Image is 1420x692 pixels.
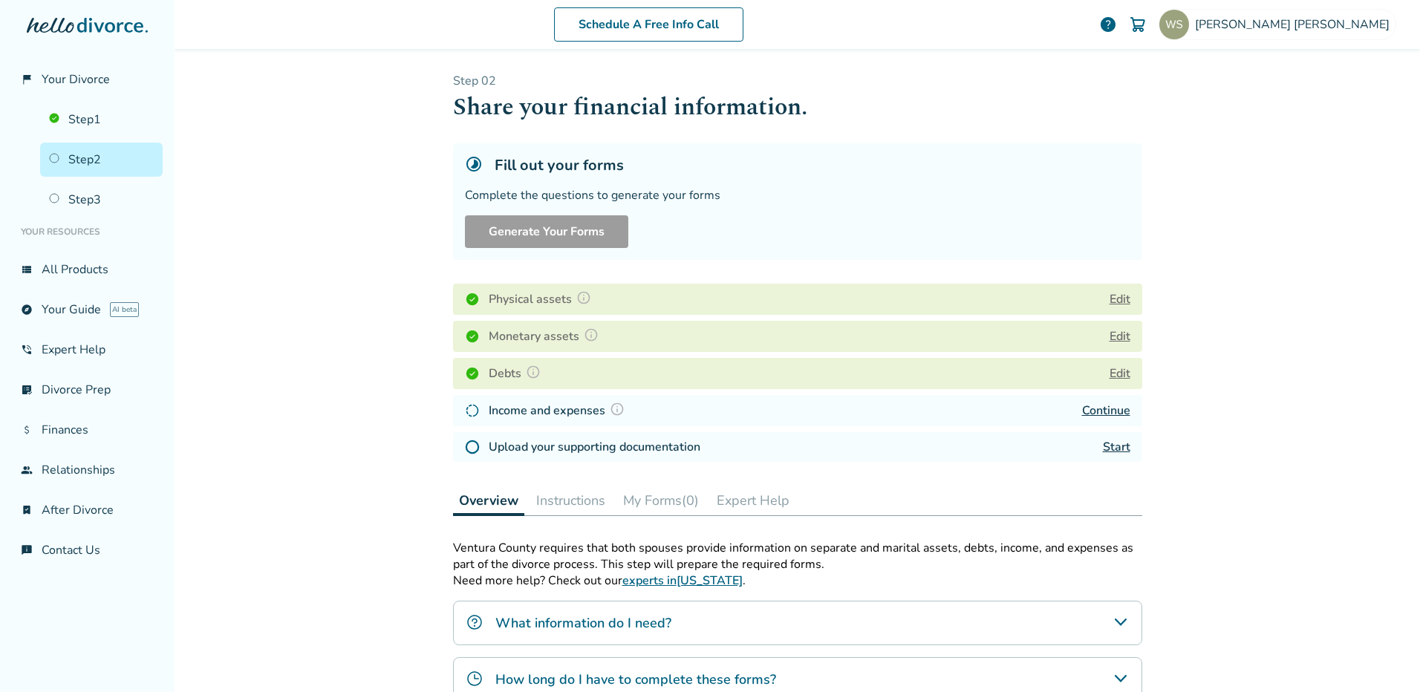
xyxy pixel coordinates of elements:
button: My Forms(0) [617,486,705,515]
img: Question Mark [576,290,591,305]
img: How long do I have to complete these forms? [466,670,483,688]
img: Completed [465,329,480,344]
img: In Progress [465,403,480,418]
a: phone_in_talkExpert Help [12,333,163,367]
button: Instructions [530,486,611,515]
img: Cart [1129,16,1147,33]
img: Question Mark [610,402,625,417]
span: phone_in_talk [21,344,33,356]
button: Edit [1110,290,1130,308]
button: Expert Help [711,486,795,515]
a: chat_infoContact Us [12,533,163,567]
span: flag_2 [21,74,33,85]
a: experts in[US_STATE] [622,572,743,589]
a: Start [1103,439,1130,455]
p: Ventura County requires that both spouses provide information on separate and marital assets, deb... [453,540,1142,572]
h4: Monetary assets [489,327,603,346]
h4: What information do I need? [495,613,671,633]
a: attach_moneyFinances [12,413,163,447]
li: Your Resources [12,217,163,247]
h4: Upload your supporting documentation [489,438,700,456]
img: Completed [465,366,480,381]
p: Step 0 2 [453,73,1142,89]
span: attach_money [21,424,33,436]
iframe: Chat Widget [1346,621,1420,692]
a: help [1099,16,1117,33]
span: group [21,464,33,476]
span: view_list [21,264,33,275]
a: flag_2Your Divorce [12,62,163,97]
a: Step2 [40,143,163,177]
span: bookmark_check [21,504,33,516]
img: Question Mark [584,327,599,342]
h5: Fill out your forms [495,155,624,175]
div: Complete the questions to generate your forms [465,187,1130,203]
h4: Income and expenses [489,401,629,420]
div: What information do I need? [453,601,1142,645]
button: Generate Your Forms [465,215,628,248]
span: explore [21,304,33,316]
span: Your Divorce [42,71,110,88]
a: Step3 [40,183,163,217]
img: What information do I need? [466,613,483,631]
h4: Debts [489,364,545,383]
a: view_listAll Products [12,252,163,287]
p: Need more help? Check out our . [453,572,1142,589]
button: Edit [1110,365,1130,382]
a: exploreYour GuideAI beta [12,293,163,327]
button: Edit [1110,327,1130,345]
a: Continue [1082,402,1130,419]
h4: Physical assets [489,290,596,309]
a: list_alt_checkDivorce Prep [12,373,163,407]
a: bookmark_checkAfter Divorce [12,493,163,527]
img: Question Mark [526,365,541,379]
a: groupRelationships [12,453,163,487]
img: Not Started [465,440,480,454]
h1: Share your financial information. [453,89,1142,125]
span: AI beta [110,302,139,317]
a: Schedule A Free Info Call [554,7,743,42]
a: Step1 [40,102,163,137]
h4: How long do I have to complete these forms? [495,670,776,689]
button: Overview [453,486,524,516]
img: dwfrom29@gmail.com [1159,10,1189,39]
span: [PERSON_NAME] [PERSON_NAME] [1195,16,1395,33]
img: Completed [465,292,480,307]
span: list_alt_check [21,384,33,396]
span: chat_info [21,544,33,556]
